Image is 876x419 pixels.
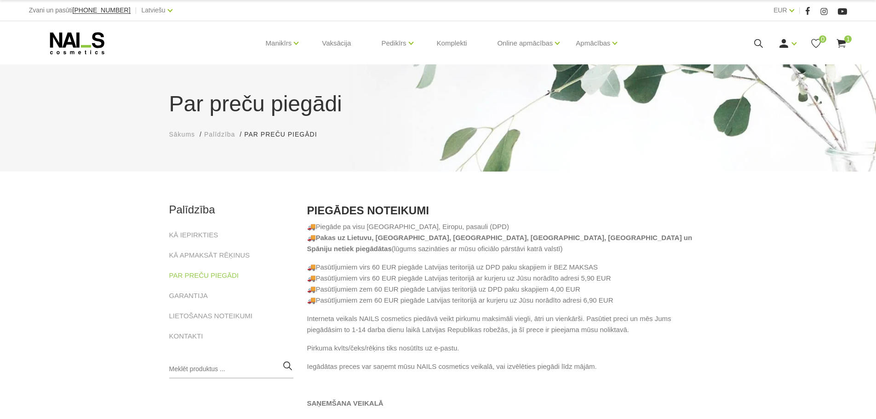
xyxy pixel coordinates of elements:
h2: Palīdzība [169,204,293,216]
p: Pirkuma kvīts/čeks/rēķins tiks nosūtīts uz e-pastu. [307,343,707,354]
a: Sākums [169,130,195,139]
h1: Par preču piegādi [169,87,707,121]
a: Komplekti [429,21,475,65]
a: Online apmācības [497,25,553,62]
div: Zvani un pasūti [29,5,131,16]
strong: Pakas uz Lietuvu, [GEOGRAPHIC_DATA], [GEOGRAPHIC_DATA], [GEOGRAPHIC_DATA], [GEOGRAPHIC_DATA] un S... [307,234,693,253]
a: KONTAKTI [169,331,203,342]
a: Pedikīrs [381,25,406,62]
p: Interneta veikals NAILS cosmetics piedāvā veikt pirkumu maksimāli viegli, ātri un vienkārši. Pasū... [307,313,707,335]
span: Sākums [169,131,195,138]
a: [PHONE_NUMBER] [73,7,131,14]
input: Meklēt produktus ... [169,360,293,379]
span: Palīdzība [204,131,235,138]
span: | [135,5,137,16]
a: KĀ IEPIRKTIES [169,230,218,241]
a: Apmācības [576,25,610,62]
a: GARANTIJA [169,290,208,301]
strong: PIEGĀDES NOTEIKUMI [307,204,429,217]
span: [PHONE_NUMBER] [73,6,131,14]
p: Iegādātas preces var saņemt mūsu NAILS cosmetics veikalā, vai izvēlēties piegādi līdz mājām. [307,361,707,372]
a: LIETOŠANAS NOTEIKUMI [169,310,252,321]
a: 1 [836,38,847,49]
a: Latviešu [142,5,166,16]
a: Vaksācija [315,21,358,65]
a: 0 [810,38,822,49]
span: 0 [819,35,826,43]
span: 1 [844,35,852,43]
span: 🚚Pasūtījumiem virs 60 EUR piegāde Latvijas teritorijā uz DPD paku skapjiem ir BEZ MAKSAS 🚚Pas... [307,263,613,304]
a: Palīdzība [204,130,235,139]
a: KĀ APMAKSĀT RĒĶINUS [169,250,250,261]
span: 🚚 [307,223,316,230]
span: | [799,5,801,16]
a: PAR PREČU PIEGĀDI [169,270,239,281]
li: Par preču piegādi [244,130,326,139]
a: Manikīrs [266,25,292,62]
a: EUR [773,5,787,16]
span: 🚚 [307,234,316,241]
strong: SAŅEMŠANA VEIKALĀ [307,399,384,407]
p: Piegāde pa visu [GEOGRAPHIC_DATA], Eiropu, pasauli (DPD) (lūgums sazināties ar mūsu oficiālo pār... [307,221,707,254]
